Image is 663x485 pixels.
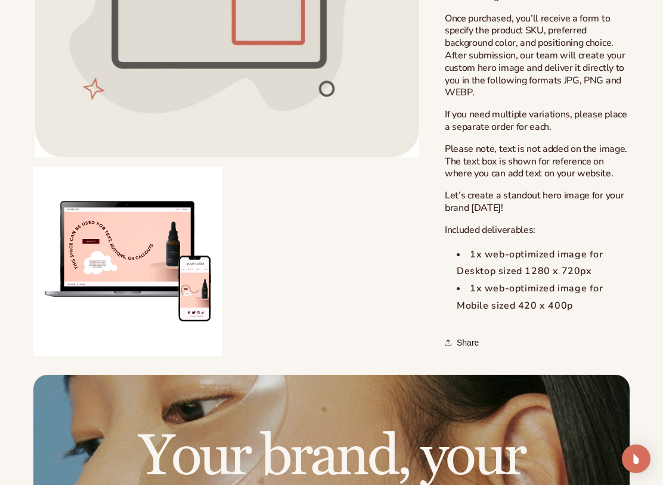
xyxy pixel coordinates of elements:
p: Once purchased, you’ll receive a form to specify the product SKU, preferred background color, and... [445,13,630,100]
p: Included deliverables: [445,224,630,237]
li: 1x web-optimized image for Mobile sized 420 x 400p [457,280,630,315]
p: If you need multiple variations, please place a separate order for each. [445,108,630,133]
div: Open Intercom Messenger [622,444,650,473]
p: Please note, text is not added on the image. The text box is shown for reference on where you can... [445,143,630,180]
button: Share [445,329,482,356]
li: 1x web-optimized image for Desktop sized 1280 x 720px [457,246,630,281]
p: Let’s create a standout hero image for your brand [DATE]! [445,189,630,214]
